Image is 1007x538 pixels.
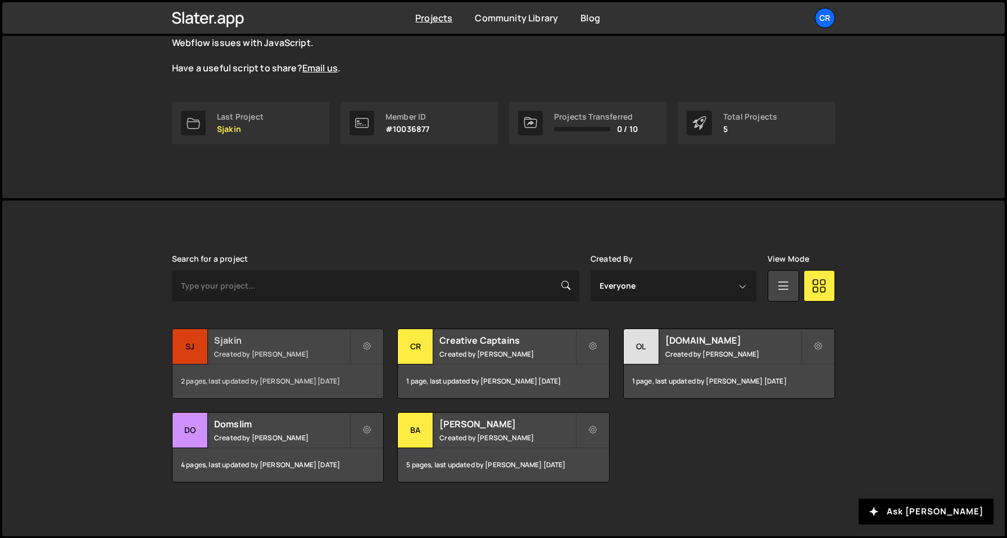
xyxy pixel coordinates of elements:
[439,349,575,359] small: Created by [PERSON_NAME]
[214,418,350,430] h2: Domslim
[815,8,835,28] a: CR
[398,364,609,398] div: 1 page, last updated by [PERSON_NAME] [DATE]
[173,364,383,398] div: 2 pages, last updated by [PERSON_NAME] [DATE]
[439,433,575,443] small: Created by [PERSON_NAME]
[214,433,350,443] small: Created by [PERSON_NAME]
[475,12,558,24] a: Community Library
[439,418,575,430] h2: [PERSON_NAME]
[591,254,633,263] label: Created By
[415,12,452,24] a: Projects
[397,412,609,482] a: Ba [PERSON_NAME] Created by [PERSON_NAME] 5 pages, last updated by [PERSON_NAME] [DATE]
[173,413,208,448] div: Do
[398,413,433,448] div: Ba
[398,329,433,364] div: Cr
[302,62,338,74] a: Email us
[665,349,801,359] small: Created by [PERSON_NAME]
[172,329,384,399] a: Sj Sjakin Created by [PERSON_NAME] 2 pages, last updated by [PERSON_NAME] [DATE]
[172,254,248,263] label: Search for a project
[554,112,638,121] div: Projects Transferred
[723,112,777,121] div: Total Projects
[398,448,609,482] div: 5 pages, last updated by [PERSON_NAME] [DATE]
[172,24,577,75] p: The is live and growing. Explore the curated scripts to solve common Webflow issues with JavaScri...
[580,12,600,24] a: Blog
[665,334,801,346] h2: [DOMAIN_NAME]
[397,329,609,399] a: Cr Creative Captains Created by [PERSON_NAME] 1 page, last updated by [PERSON_NAME] [DATE]
[624,329,659,364] div: ol
[723,125,777,134] p: 5
[214,334,350,346] h2: Sjakin
[624,364,834,398] div: 1 page, last updated by [PERSON_NAME] [DATE]
[172,102,329,144] a: Last Project Sjakin
[217,112,264,121] div: Last Project
[859,499,994,525] button: Ask [PERSON_NAME]
[623,329,835,399] a: ol [DOMAIN_NAME] Created by [PERSON_NAME] 1 page, last updated by [PERSON_NAME] [DATE]
[173,448,383,482] div: 4 pages, last updated by [PERSON_NAME] [DATE]
[172,412,384,482] a: Do Domslim Created by [PERSON_NAME] 4 pages, last updated by [PERSON_NAME] [DATE]
[214,349,350,359] small: Created by [PERSON_NAME]
[217,125,264,134] p: Sjakin
[172,270,579,302] input: Type your project...
[385,112,429,121] div: Member ID
[385,125,429,134] p: #10036877
[768,254,809,263] label: View Mode
[617,125,638,134] span: 0 / 10
[173,329,208,364] div: Sj
[439,334,575,346] h2: Creative Captains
